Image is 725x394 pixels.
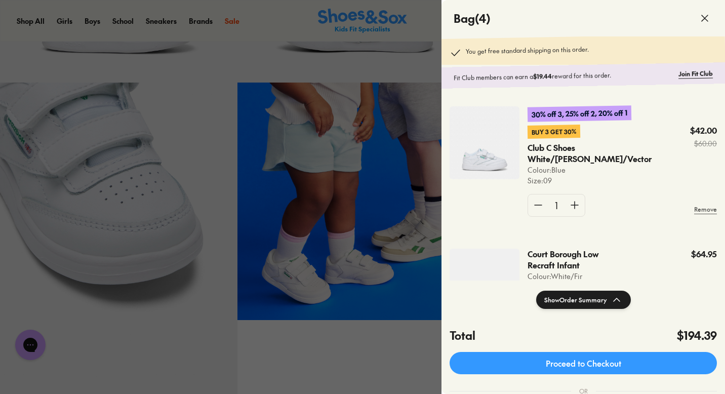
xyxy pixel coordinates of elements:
p: Colour: White/Fir [528,271,653,282]
button: Gorgias live chat [5,4,35,34]
h4: $194.39 [677,327,717,344]
p: Buy 3 Get 30% [528,125,580,139]
p: Colour: Blue [528,165,690,175]
b: $19.44 [533,72,552,81]
p: Club C Shoes White/[PERSON_NAME]/Vector [528,142,658,165]
img: 4-405744.jpg [450,106,519,179]
p: Fit Club members can earn a reward for this order. [454,69,674,83]
p: Court Borough Low Recraft Infant [528,249,628,271]
a: Join Fit Club [678,69,713,78]
p: $64.95 [691,249,717,260]
div: 1 [548,194,565,216]
a: Proceed to Checkout [450,352,717,374]
p: 30% off 3, 25% off 2, 20% off 1 [528,105,631,122]
p: $42.00 [690,125,717,136]
p: You get free standard shipping on this order. [466,45,589,59]
h4: Total [450,327,475,344]
h4: Bag ( 4 ) [454,10,491,27]
s: $60.00 [690,138,717,149]
img: 4-553336.jpg [450,249,519,322]
button: ShowOrder Summary [536,291,631,309]
p: Size : 09 [528,175,690,186]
